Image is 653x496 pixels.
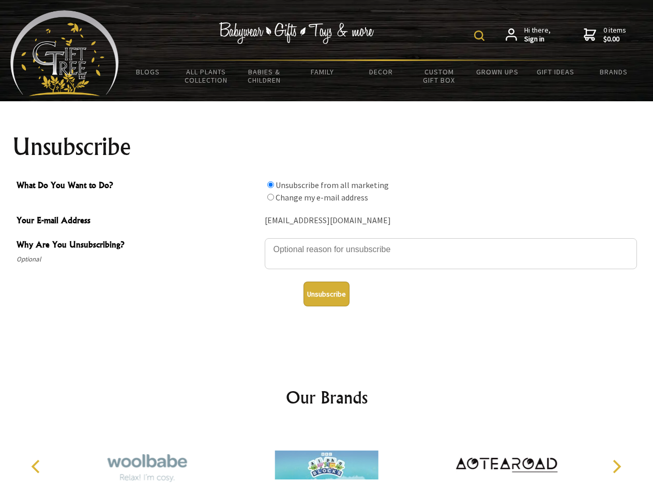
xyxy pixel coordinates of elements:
a: BLOGS [119,61,177,83]
button: Unsubscribe [303,282,350,306]
a: Custom Gift Box [410,61,468,91]
a: Babies & Children [235,61,294,91]
span: Hi there, [524,26,551,44]
label: Unsubscribe from all marketing [276,180,389,190]
input: What Do You Want to Do? [267,181,274,188]
textarea: Why Are You Unsubscribing? [265,238,637,269]
span: Why Are You Unsubscribing? [17,238,260,253]
div: [EMAIL_ADDRESS][DOMAIN_NAME] [265,213,637,229]
h2: Our Brands [21,385,633,410]
button: Previous [26,455,49,478]
strong: $0.00 [603,35,626,44]
a: Gift Ideas [526,61,585,83]
h1: Unsubscribe [12,134,641,159]
span: Optional [17,253,260,266]
img: Babyware - Gifts - Toys and more... [10,10,119,96]
span: What Do You Want to Do? [17,179,260,194]
a: Grown Ups [468,61,526,83]
a: Family [294,61,352,83]
a: Hi there,Sign in [506,26,551,44]
a: All Plants Collection [177,61,236,91]
span: 0 items [603,25,626,44]
button: Next [605,455,628,478]
label: Change my e-mail address [276,192,368,203]
input: What Do You Want to Do? [267,194,274,200]
img: Babywear - Gifts - Toys & more [219,22,374,44]
a: 0 items$0.00 [584,26,626,44]
strong: Sign in [524,35,551,44]
a: Brands [585,61,643,83]
a: Decor [352,61,410,83]
img: product search [474,30,484,41]
span: Your E-mail Address [17,214,260,229]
